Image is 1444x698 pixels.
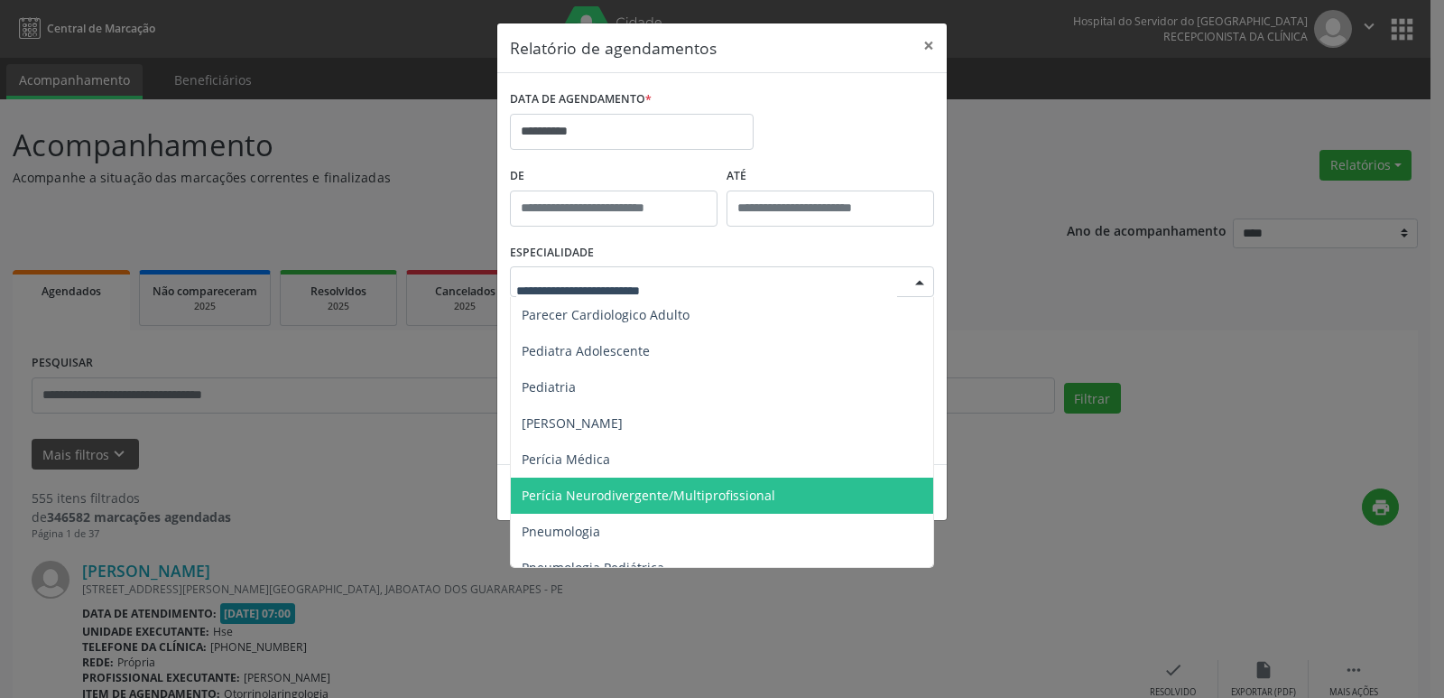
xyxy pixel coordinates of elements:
[522,487,775,504] span: Perícia Neurodivergente/Multiprofissional
[510,239,594,267] label: ESPECIALIDADE
[522,523,600,540] span: Pneumologia
[522,306,690,323] span: Parecer Cardiologico Adulto
[911,23,947,68] button: Close
[522,414,623,432] span: [PERSON_NAME]
[522,559,664,576] span: Pneumologia Pediátrica
[727,163,934,191] label: ATÉ
[522,342,650,359] span: Pediatra Adolescente
[522,378,576,396] span: Pediatria
[510,163,717,191] label: De
[510,86,652,114] label: DATA DE AGENDAMENTO
[510,36,717,60] h5: Relatório de agendamentos
[522,451,610,468] span: Perícia Médica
